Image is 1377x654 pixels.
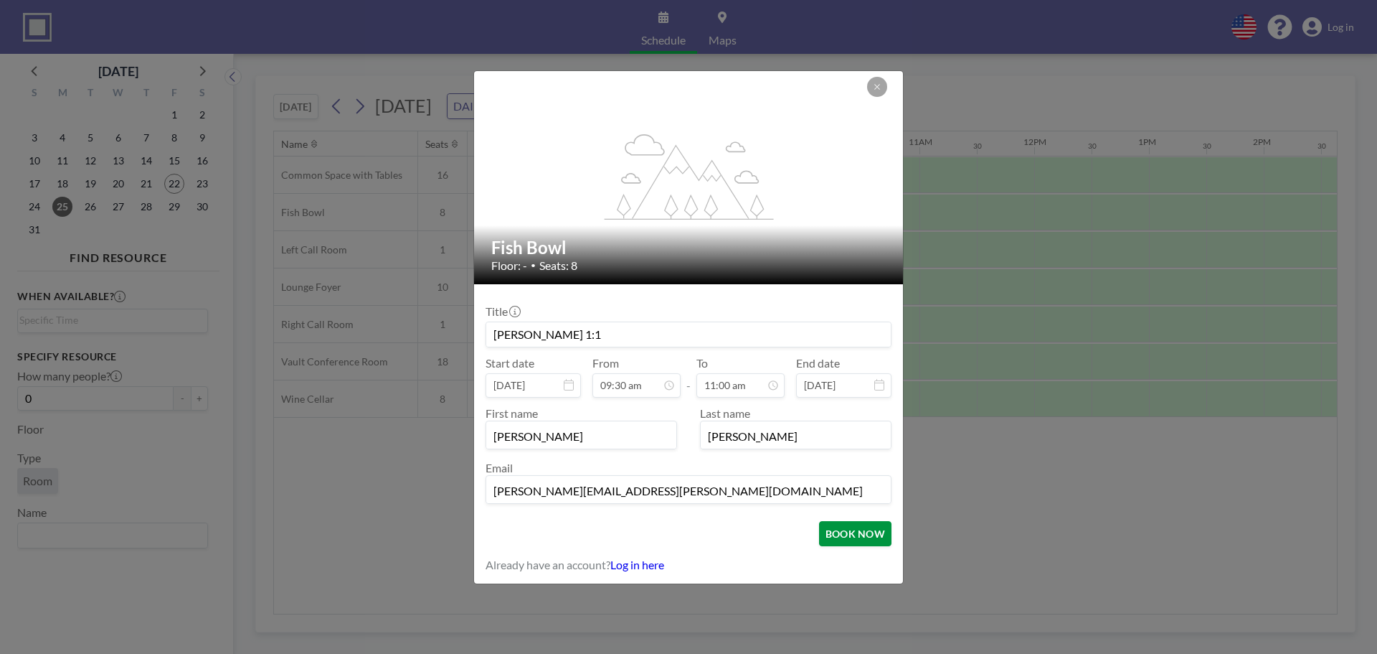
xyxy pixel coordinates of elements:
[819,521,891,546] button: BOOK NOW
[491,237,887,258] h2: Fish Bowl
[696,356,708,370] label: To
[686,361,691,393] span: -
[605,133,774,219] g: flex-grow: 1.2;
[486,479,891,503] input: Email
[531,260,536,271] span: •
[491,258,527,273] span: Floor: -
[700,406,750,420] label: Last name
[486,322,891,347] input: Guest reservation
[796,356,840,370] label: End date
[486,304,519,319] label: Title
[592,356,619,370] label: From
[701,424,891,449] input: Last name
[539,258,577,273] span: Seats: 8
[486,406,538,420] label: First name
[610,558,664,571] a: Log in here
[486,356,534,370] label: Start date
[486,424,676,449] input: First name
[486,558,610,572] span: Already have an account?
[486,461,513,475] label: Email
